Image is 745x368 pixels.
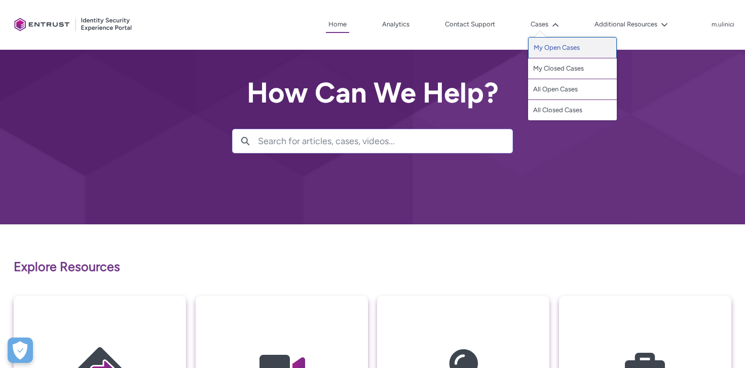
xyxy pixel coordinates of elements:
[711,19,735,29] button: User Profile m.ulinici
[232,77,513,109] h2: How Can We Help?
[712,21,734,28] p: m.ulinici
[233,129,258,153] button: Search
[528,79,617,100] a: All Open Cases
[326,17,349,33] a: Home
[380,17,412,32] a: Analytics, opens in new tab
[528,58,617,79] a: My Closed Cases
[592,17,670,32] button: Additional Resources
[528,100,617,120] a: All Closed Cases
[528,37,617,58] a: My Open Cases
[258,129,512,153] input: Search for articles, cases, videos...
[8,338,33,363] button: Open Preferences
[442,17,498,32] a: Contact Support
[8,338,33,363] div: Cookie Preferences
[14,257,731,277] p: Explore Resources
[528,17,562,32] button: Cases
